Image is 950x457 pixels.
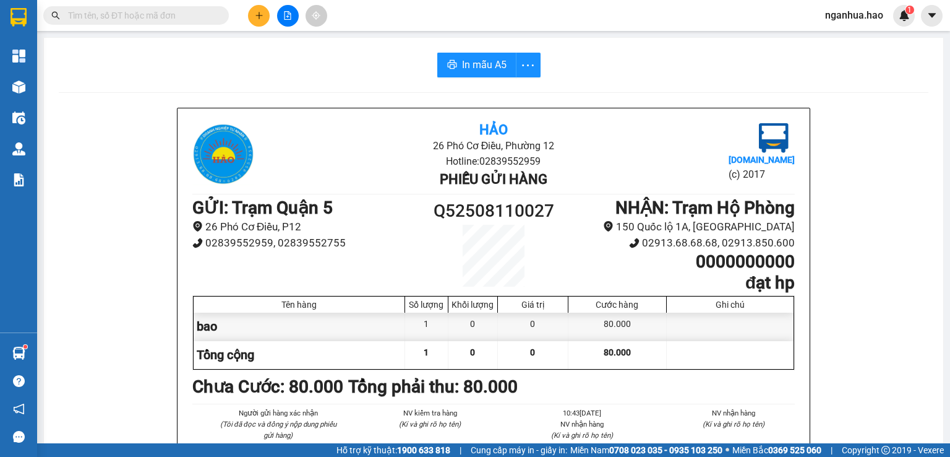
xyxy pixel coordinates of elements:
[501,300,565,310] div: Giá trị
[437,53,516,77] button: printerIn mẫu A5
[312,11,320,20] span: aim
[899,10,910,21] img: icon-new-feature
[460,443,461,457] span: |
[192,238,203,248] span: phone
[399,420,461,429] i: (Kí và ghi rõ họ tên)
[277,5,299,27] button: file-add
[498,313,568,341] div: 0
[192,219,418,235] li: 26 Phó Cơ Điều, P12
[12,347,25,360] img: warehouse-icon
[194,313,405,341] div: bao
[673,407,795,419] li: NV nhận hàng
[12,142,25,155] img: warehouse-icon
[603,221,614,232] span: environment
[921,5,943,27] button: caret-down
[197,347,254,362] span: Tổng cộng
[192,235,418,251] li: 02839552959, 02839552755
[51,11,60,20] span: search
[13,431,25,443] span: message
[397,445,450,455] strong: 1900 633 818
[336,443,450,457] span: Hỗ trợ kỹ thuật:
[670,300,790,310] div: Ghi chú
[306,5,327,27] button: aim
[615,198,795,218] b: NHẬN : Trạm Hộ Phòng
[448,313,498,341] div: 0
[348,376,518,397] b: Tổng phải thu: 80.000
[192,376,343,397] b: Chưa Cước : 80.000
[470,347,475,357] span: 0
[609,445,722,455] strong: 0708 023 035 - 0935 103 250
[405,313,448,341] div: 1
[570,443,722,457] span: Miền Nam
[12,173,25,186] img: solution-icon
[881,446,890,455] span: copyright
[12,81,25,94] img: warehouse-icon
[248,5,270,27] button: plus
[451,300,494,310] div: Khối lượng
[479,122,508,137] b: Hảo
[217,407,340,419] li: Người gửi hàng xác nhận
[192,198,333,218] b: GỬI : Trạm Quận 5
[568,313,667,341] div: 80.000
[255,11,263,20] span: plus
[729,155,795,165] b: [DOMAIN_NAME]
[729,167,795,182] li: (c) 2017
[551,431,613,440] i: (Kí và ghi rõ họ tên)
[815,7,893,23] span: nganhua.hao
[569,251,795,272] h1: 0000000000
[424,347,429,357] span: 1
[569,272,795,294] h1: đạt hp
[369,407,492,419] li: NV kiểm tra hàng
[418,198,569,225] h1: Q52508110027
[604,347,631,357] span: 80.000
[530,347,535,357] span: 0
[703,420,764,429] i: (Kí và ghi rõ họ tên)
[831,443,832,457] span: |
[569,219,795,235] li: 150 Quốc lộ 1A, [GEOGRAPHIC_DATA]
[516,53,541,77] button: more
[11,8,27,27] img: logo-vxr
[12,50,25,63] img: dashboard-icon
[13,403,25,415] span: notification
[408,300,445,310] div: Số lượng
[192,221,203,232] span: environment
[471,443,567,457] span: Cung cấp máy in - giấy in:
[521,419,643,430] li: NV nhận hàng
[24,345,27,349] sup: 1
[293,154,694,169] li: Hotline: 02839552959
[293,138,694,154] li: 26 Phó Cơ Điều, Phường 12
[732,443,821,457] span: Miền Bắc
[440,172,547,187] b: Phiếu gửi hàng
[197,300,401,310] div: Tên hàng
[192,123,254,185] img: logo.jpg
[629,238,640,248] span: phone
[571,300,663,310] div: Cước hàng
[569,235,795,251] li: 02913.68.68.68, 02913.850.600
[907,6,912,14] span: 1
[768,445,821,455] strong: 0369 525 060
[926,10,938,21] span: caret-down
[521,407,643,419] li: 10:43[DATE]
[283,11,292,20] span: file-add
[462,57,507,72] span: In mẫu A5
[725,448,729,453] span: ⚪️
[905,6,914,14] sup: 1
[447,59,457,71] span: printer
[13,375,25,387] span: question-circle
[12,111,25,124] img: warehouse-icon
[220,420,336,440] i: (Tôi đã đọc và đồng ý nộp dung phiếu gửi hàng)
[516,58,540,73] span: more
[68,9,214,22] input: Tìm tên, số ĐT hoặc mã đơn
[759,123,789,153] img: logo.jpg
